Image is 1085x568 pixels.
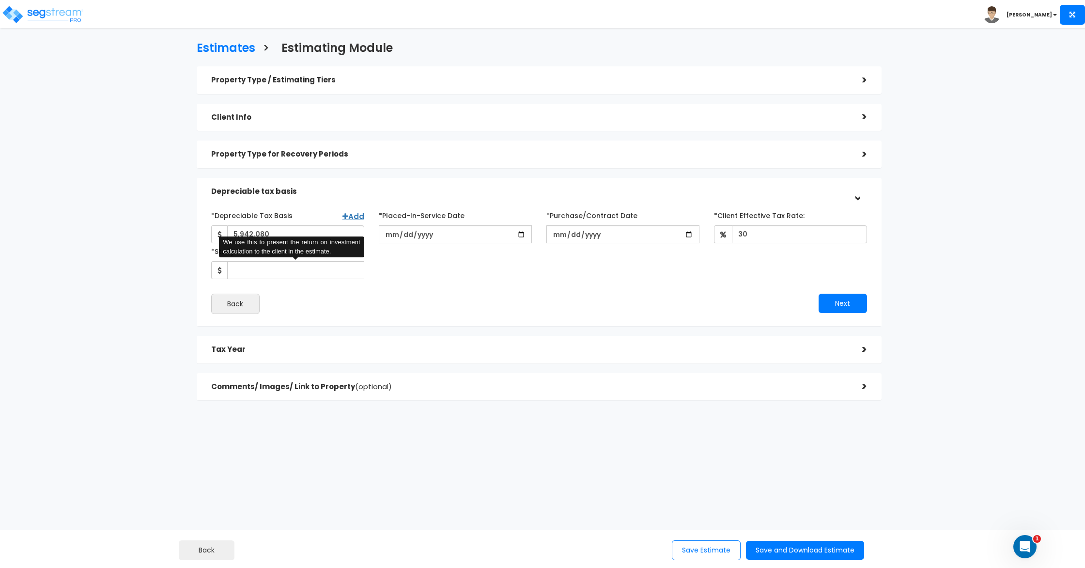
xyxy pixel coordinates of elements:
h5: Client Info [211,113,848,122]
h5: Tax Year [211,346,848,354]
button: Save Estimate [672,540,741,560]
a: Estimates [189,32,255,62]
label: *Client Effective Tax Rate: [714,207,805,221]
h5: Property Type for Recovery Periods [211,150,848,158]
div: > [848,110,867,125]
iframe: Intercom live chat [1013,535,1037,558]
div: > [848,379,867,394]
button: Back [211,294,260,314]
b: [PERSON_NAME] [1007,11,1052,18]
div: > [848,73,867,88]
img: avatar.png [983,6,1000,23]
h3: Estimating Module [281,42,393,57]
label: *Study Fee [211,243,248,256]
a: Estimating Module [274,32,393,62]
button: Next [819,294,867,313]
div: > [848,147,867,162]
label: *Depreciable Tax Basis [211,207,293,221]
span: 1 [1033,535,1041,543]
button: Save and Download Estimate [746,541,864,560]
div: > [848,342,867,357]
div: > [850,182,865,201]
h5: Property Type / Estimating Tiers [211,76,848,84]
h5: Depreciable tax basis [211,188,848,196]
h3: > [263,42,269,57]
h5: Comments/ Images/ Link to Property [211,383,848,391]
label: *Purchase/Contract Date [546,207,637,221]
a: Back [179,540,234,560]
span: (optional) [355,381,392,392]
img: logo_pro_r.png [1,5,84,24]
a: Add [342,211,364,221]
h3: Estimates [197,42,255,57]
div: We use this to present the return on investment calculation to the client in the estimate. [219,237,364,257]
label: *Placed-In-Service Date [379,207,465,221]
